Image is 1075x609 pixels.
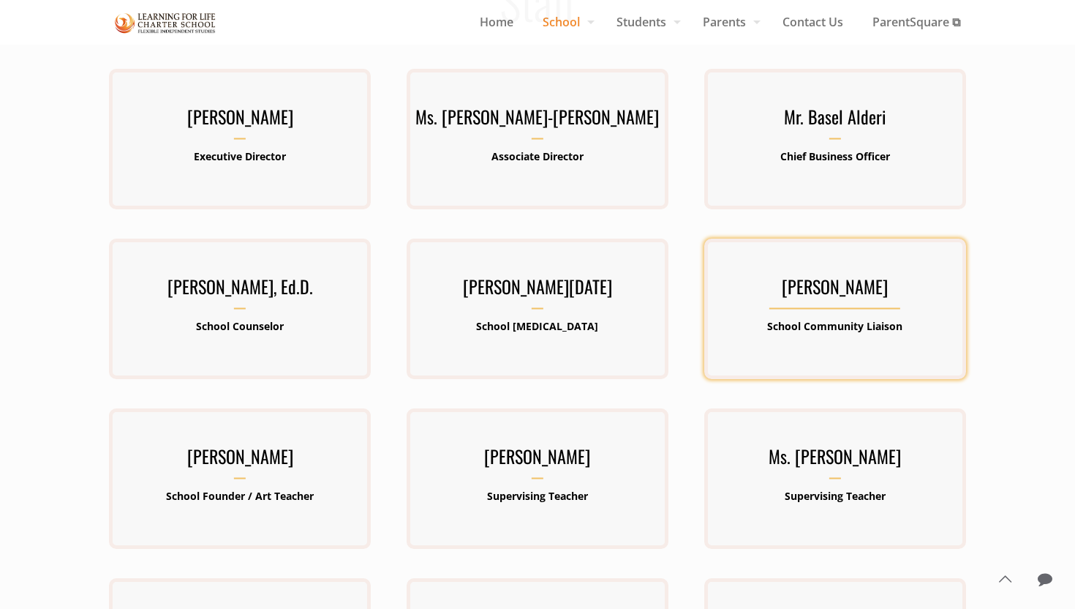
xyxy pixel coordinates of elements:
h3: [PERSON_NAME] [704,272,966,310]
h3: [PERSON_NAME], Ed.D. [109,272,371,310]
h3: [PERSON_NAME] [109,441,371,479]
h3: Mr. Basel Alderi [704,102,966,140]
a: Back to top icon [989,564,1020,594]
b: Chief Business Officer [780,149,890,163]
b: Supervising Teacher [785,489,886,503]
span: Parents [688,11,768,33]
b: School Community Liaison [767,319,902,333]
span: School [528,11,602,33]
h3: [PERSON_NAME][DATE] [407,272,668,310]
b: Associate Director [491,149,584,163]
img: Staff [115,10,216,36]
span: Contact Us [768,11,858,33]
b: School [MEDICAL_DATA] [476,319,598,333]
b: School Counselor [196,319,284,333]
h3: Ms. [PERSON_NAME] [704,441,966,479]
h3: Ms. [PERSON_NAME]-[PERSON_NAME] [407,102,668,140]
b: Executive Director [194,149,286,163]
h3: [PERSON_NAME] [407,441,668,479]
span: ParentSquare ⧉ [858,11,975,33]
b: Supervising Teacher [487,489,588,503]
b: School Founder / Art Teacher [166,489,314,503]
span: Students [602,11,688,33]
h3: [PERSON_NAME] [109,102,371,140]
span: Home [465,11,528,33]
